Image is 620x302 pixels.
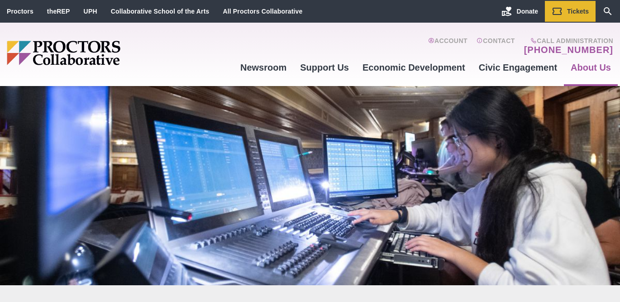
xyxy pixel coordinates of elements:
span: Tickets [567,8,589,15]
a: Tickets [545,1,596,22]
a: theREP [47,8,70,15]
a: Search [596,1,620,22]
span: Call Administration [521,37,613,44]
a: [PHONE_NUMBER] [524,44,613,55]
img: Proctors logo [7,41,190,65]
a: About Us [564,55,618,80]
a: Support Us [293,55,356,80]
a: All Proctors Collaborative [223,8,302,15]
a: Civic Engagement [472,55,564,80]
span: Donate [517,8,538,15]
a: UPH [84,8,97,15]
a: Collaborative School of the Arts [111,8,210,15]
a: Account [428,37,467,55]
a: Proctors [7,8,33,15]
a: Contact [477,37,515,55]
a: Donate [495,1,545,22]
a: Economic Development [356,55,472,80]
a: Newsroom [234,55,293,80]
